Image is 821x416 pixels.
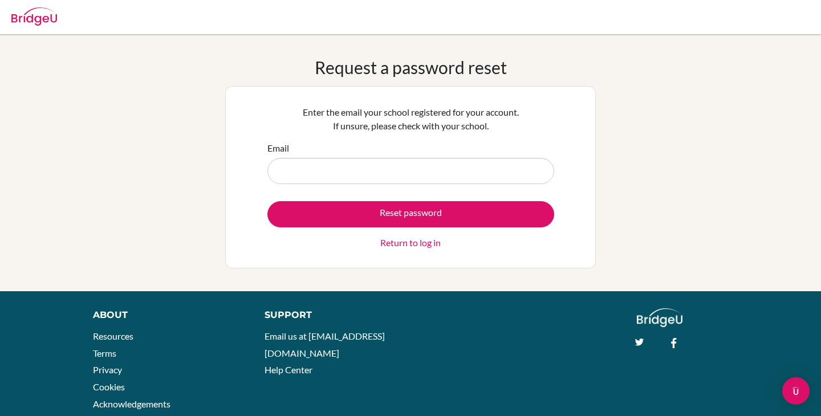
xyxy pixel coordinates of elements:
[267,201,554,227] button: Reset password
[93,331,133,341] a: Resources
[267,105,554,133] p: Enter the email your school registered for your account. If unsure, please check with your school.
[637,308,683,327] img: logo_white@2x-f4f0deed5e89b7ecb1c2cc34c3e3d731f90f0f143d5ea2071677605dd97b5244.png
[93,398,170,409] a: Acknowledgements
[93,381,125,392] a: Cookies
[315,57,507,78] h1: Request a password reset
[93,348,116,358] a: Terms
[782,377,810,405] div: Open Intercom Messenger
[265,308,399,322] div: Support
[265,331,385,358] a: Email us at [EMAIL_ADDRESS][DOMAIN_NAME]
[267,141,289,155] label: Email
[265,364,312,375] a: Help Center
[11,7,57,26] img: Bridge-U
[93,364,122,375] a: Privacy
[380,236,441,250] a: Return to log in
[93,308,239,322] div: About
